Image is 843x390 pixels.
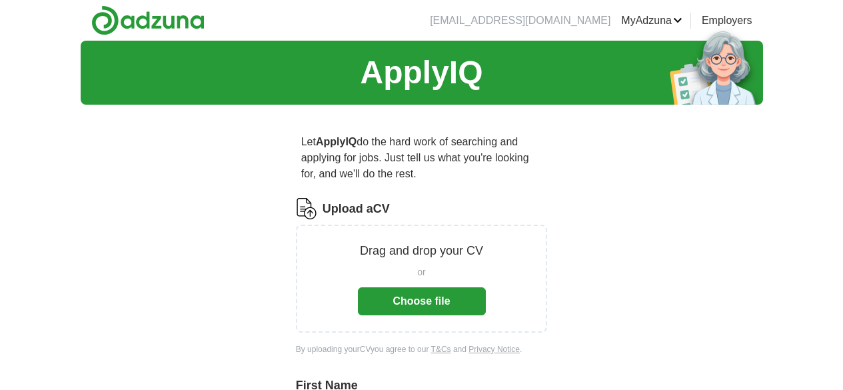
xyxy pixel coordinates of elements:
a: Employers [702,13,752,29]
strong: ApplyIQ [316,136,357,147]
a: Privacy Notice [468,345,520,354]
a: MyAdzuna [621,13,682,29]
div: By uploading your CV you agree to our and . [296,343,548,355]
label: Upload a CV [323,200,390,218]
h1: ApplyIQ [360,49,482,97]
p: Drag and drop your CV [360,242,483,260]
p: Let do the hard work of searching and applying for jobs. Just tell us what you're looking for, an... [296,129,548,187]
a: T&Cs [431,345,451,354]
img: Adzuna logo [91,5,205,35]
span: or [417,265,425,279]
img: CV Icon [296,198,317,219]
li: [EMAIL_ADDRESS][DOMAIN_NAME] [430,13,610,29]
button: Choose file [358,287,486,315]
